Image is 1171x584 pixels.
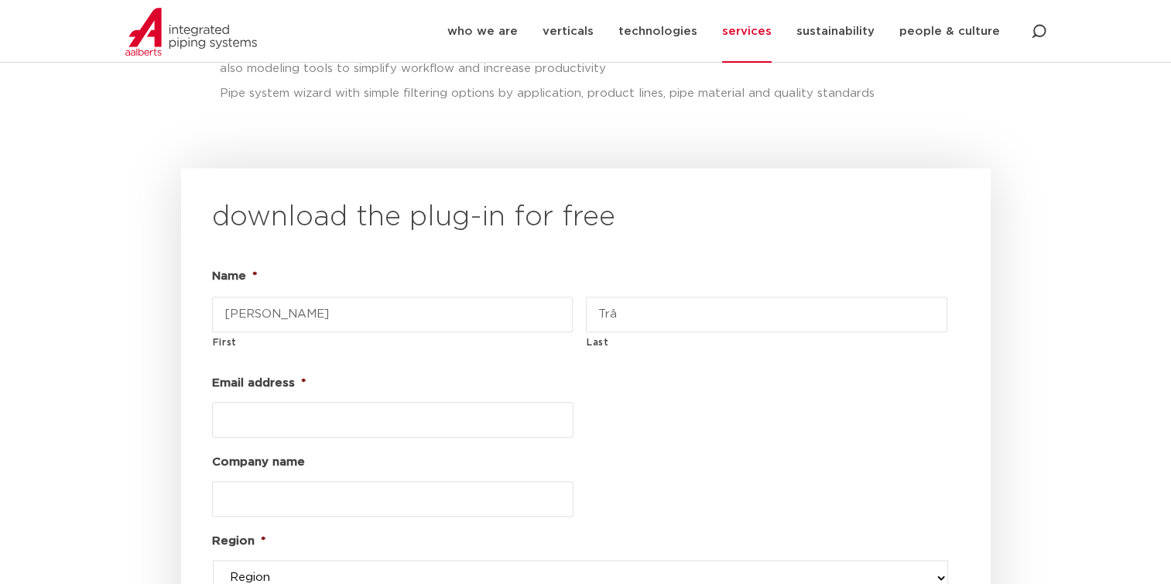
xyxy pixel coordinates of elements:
[212,199,960,236] h2: download the plug-in for free
[220,88,875,99] span: Pipe system wizard with simple filtering options by application, product lines, pipe material and...
[220,57,983,81] li: also modeling tools to simplify workflow and increase productivity
[212,269,257,284] label: Name
[212,455,305,470] label: Company name
[212,376,306,391] label: Email address
[213,333,574,352] label: First
[212,534,265,549] label: Region
[587,333,947,352] label: Last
